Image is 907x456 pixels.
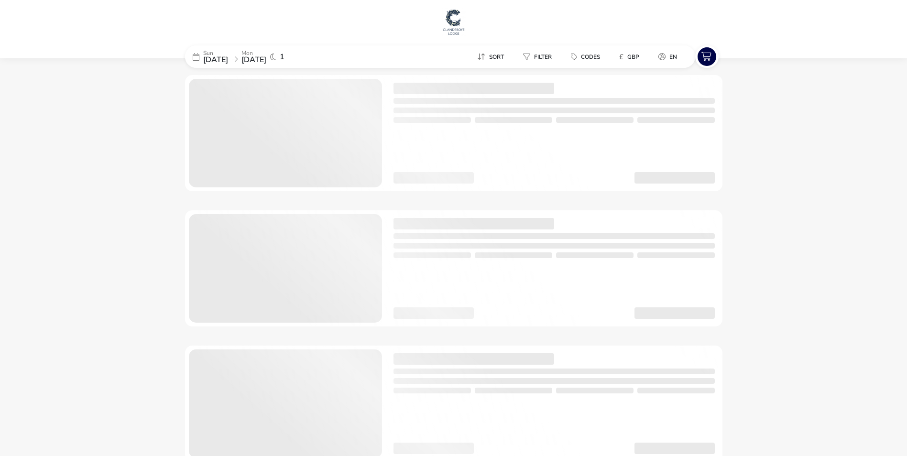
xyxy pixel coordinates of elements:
[203,50,228,56] p: Sun
[241,54,266,65] span: [DATE]
[470,50,512,64] button: Sort
[612,50,651,64] naf-pibe-menu-bar-item: £GBP
[612,50,647,64] button: £GBP
[563,50,608,64] button: Codes
[442,8,466,36] img: Main Website
[669,53,677,61] span: en
[651,50,688,64] naf-pibe-menu-bar-item: en
[515,50,563,64] naf-pibe-menu-bar-item: Filter
[470,50,515,64] naf-pibe-menu-bar-item: Sort
[515,50,559,64] button: Filter
[185,45,328,68] div: Sun[DATE]Mon[DATE]1
[651,50,685,64] button: en
[627,53,639,61] span: GBP
[534,53,552,61] span: Filter
[619,52,623,62] i: £
[203,54,228,65] span: [DATE]
[563,50,612,64] naf-pibe-menu-bar-item: Codes
[280,53,284,61] span: 1
[241,50,266,56] p: Mon
[581,53,600,61] span: Codes
[489,53,504,61] span: Sort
